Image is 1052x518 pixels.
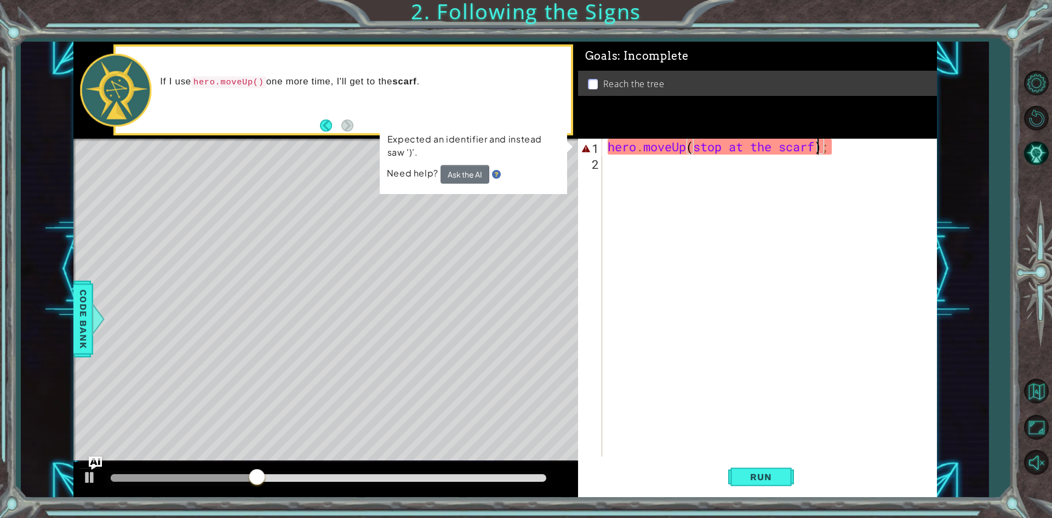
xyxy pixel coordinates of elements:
button: Maximize Browser [1020,412,1052,443]
button: Restart Level [1020,103,1052,134]
p: Reach the tree [603,78,665,90]
div: 1 [580,140,602,156]
img: Hint [492,170,501,179]
div: 2 [580,156,602,172]
button: Ask the AI [441,165,489,184]
button: Next [341,119,353,132]
code: hero.moveUp() [191,76,266,88]
button: AI Hint [1020,138,1052,169]
button: Back [320,119,341,132]
button: Unmute [1020,447,1052,479]
span: Need help? [387,167,441,179]
a: Back to Map [1020,374,1052,410]
button: Ctrl + P: Play [79,468,101,490]
span: Code Bank [75,285,92,352]
div: Level Map [73,139,580,462]
button: Level Options [1020,67,1052,99]
span: : Incomplete [618,49,688,62]
button: Ask AI [89,457,102,470]
p: If I use one more time, I'll get to the . [160,76,563,88]
span: Goals [585,49,689,63]
strong: scarf [392,76,416,87]
button: Shift+Enter: Run current code. [728,459,794,495]
button: Back to Map [1020,375,1052,407]
p: Expected an identifier and instead saw ')'. [387,133,559,159]
span: Run [739,471,782,482]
